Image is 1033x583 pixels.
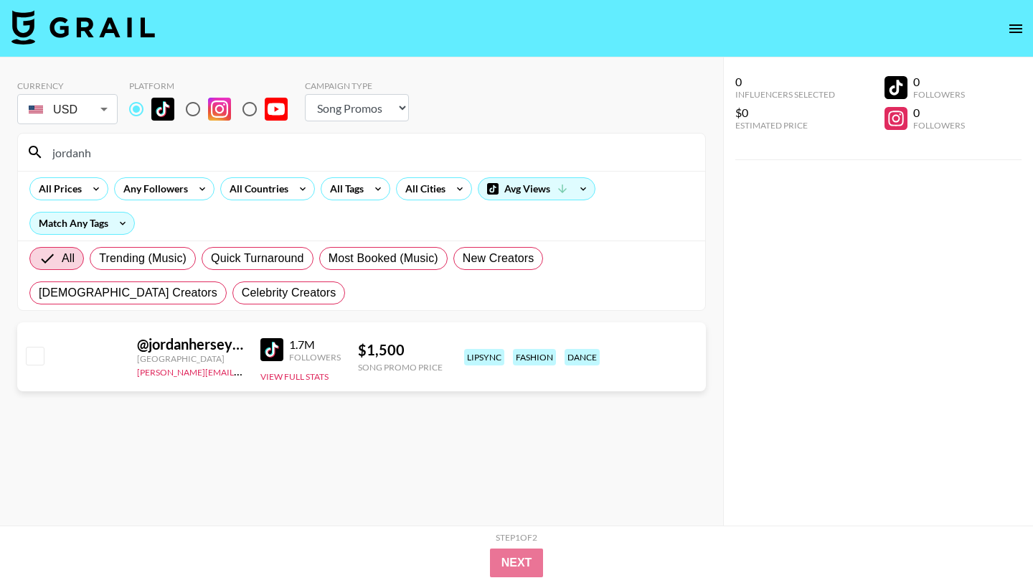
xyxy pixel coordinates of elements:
[30,178,85,200] div: All Prices
[137,353,243,364] div: [GEOGRAPHIC_DATA]
[39,284,217,302] span: [DEMOGRAPHIC_DATA] Creators
[115,178,191,200] div: Any Followers
[221,178,291,200] div: All Countries
[358,341,443,359] div: $ 1,500
[265,98,288,121] img: YouTube
[129,80,299,91] div: Platform
[17,80,118,91] div: Currency
[913,75,965,89] div: 0
[208,98,231,121] img: Instagram
[11,10,155,45] img: Grail Talent
[242,284,336,302] span: Celebrity Creators
[463,250,534,267] span: New Creators
[513,349,556,365] div: fashion
[321,178,367,200] div: All Tags
[99,250,187,267] span: Trending (Music)
[305,80,409,91] div: Campaign Type
[496,532,537,543] div: Step 1 of 2
[20,97,115,122] div: USD
[490,549,544,577] button: Next
[211,250,304,267] span: Quick Turnaround
[260,371,329,382] button: View Full Stats
[329,250,438,267] span: Most Booked (Music)
[913,89,965,100] div: Followers
[358,362,443,373] div: Song Promo Price
[62,250,75,267] span: All
[137,364,349,378] a: [PERSON_NAME][EMAIL_ADDRESS][DOMAIN_NAME]
[913,106,965,120] div: 0
[735,106,835,120] div: $0
[44,141,697,164] input: Search by User Name
[289,352,341,363] div: Followers
[464,349,504,365] div: lipsync
[397,178,448,200] div: All Cities
[1001,14,1030,43] button: open drawer
[913,120,965,131] div: Followers
[151,98,174,121] img: TikTok
[565,349,600,365] div: dance
[735,89,835,100] div: Influencers Selected
[137,335,243,353] div: @ jordanherseyyy
[289,337,341,352] div: 1.7M
[735,120,835,131] div: Estimated Price
[478,178,595,200] div: Avg Views
[735,75,835,89] div: 0
[961,511,1016,566] iframe: Drift Widget Chat Controller
[30,213,134,234] div: Match Any Tags
[260,338,283,361] img: TikTok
